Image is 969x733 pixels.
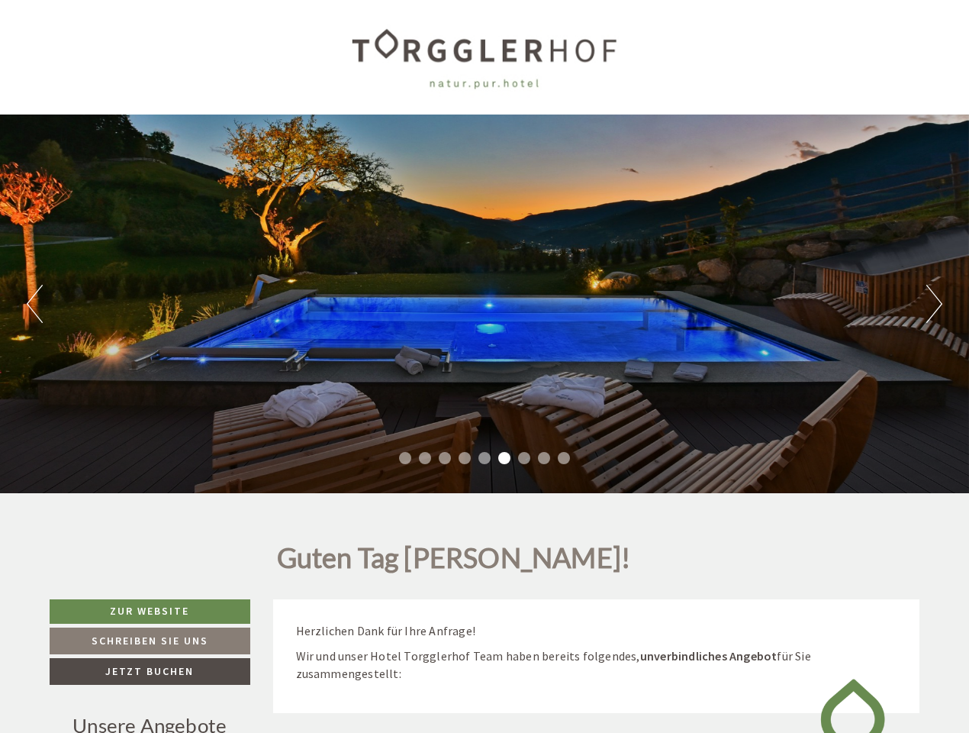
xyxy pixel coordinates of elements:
[267,12,333,38] div: Montag
[50,599,250,624] a: Zur Website
[12,42,249,89] div: Guten Tag, wie können wir Ihnen helfen?
[24,45,242,57] div: [GEOGRAPHIC_DATA]
[296,647,897,683] p: Wir und unser Hotel Torgglerhof Team haben bereits folgendes, für Sie zusammengestellt:
[50,628,250,654] a: Schreiben Sie uns
[296,622,897,640] p: Herzlichen Dank für Ihre Anfrage!
[510,402,601,429] button: Senden
[926,285,942,323] button: Next
[50,658,250,685] a: Jetzt buchen
[277,543,631,581] h1: Guten Tag [PERSON_NAME]!
[640,648,777,664] strong: unverbindliches Angebot
[27,285,43,323] button: Previous
[24,75,242,86] small: 22:09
